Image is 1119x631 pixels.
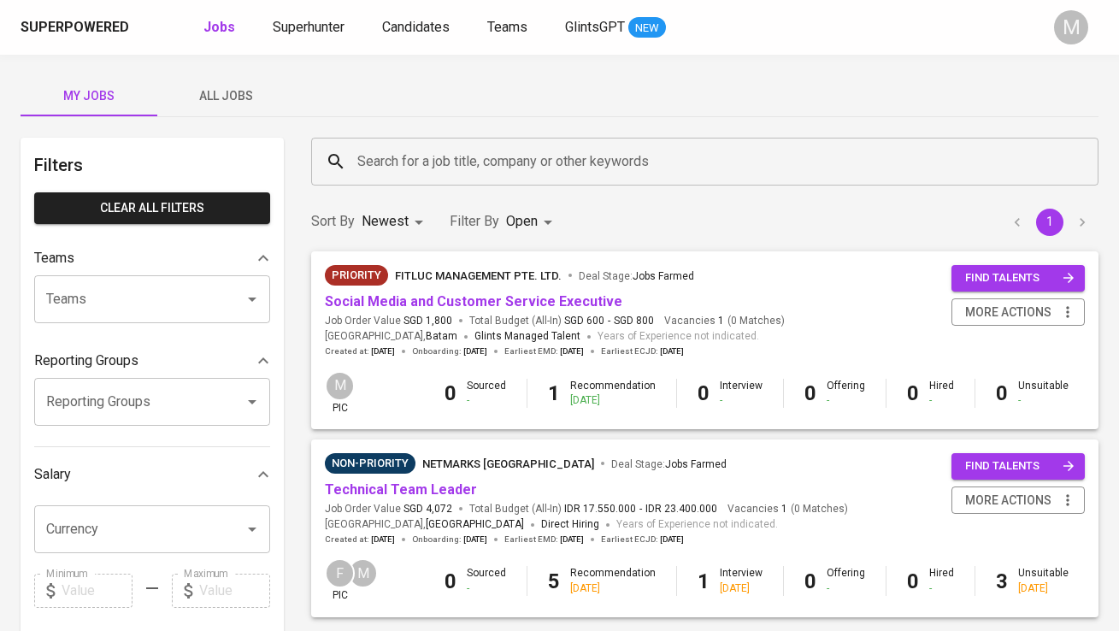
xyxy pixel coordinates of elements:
[951,453,1085,480] button: find talents
[907,569,919,593] b: 0
[504,345,584,357] span: Earliest EMD :
[487,19,527,35] span: Teams
[1018,393,1069,408] div: -
[325,328,457,345] span: [GEOGRAPHIC_DATA] ,
[325,345,395,357] span: Created at :
[325,371,355,401] div: M
[426,328,457,345] span: Batam
[412,345,487,357] span: Onboarding :
[996,569,1008,593] b: 3
[601,345,684,357] span: Earliest ECJD :
[34,151,270,179] h6: Filters
[560,534,584,545] span: [DATE]
[34,464,71,485] p: Salary
[616,516,778,534] span: Years of Experience not indicated.
[720,581,763,596] div: [DATE]
[403,314,452,328] span: SGD 1,800
[48,198,256,219] span: Clear All filters
[240,517,264,541] button: Open
[720,379,763,408] div: Interview
[34,344,270,378] div: Reporting Groups
[951,265,1085,292] button: find talents
[1054,10,1088,44] div: M
[996,381,1008,405] b: 0
[565,19,625,35] span: GlintsGPT
[203,17,239,38] a: Jobs
[570,393,656,408] div: [DATE]
[506,206,558,238] div: Open
[34,457,270,492] div: Salary
[611,458,727,470] span: Deal Stage :
[579,270,694,282] span: Deal Stage :
[199,574,270,608] input: Value
[395,269,562,282] span: FITLUC MANAGEMENT PTE. LTD.
[325,453,415,474] div: Sufficient Talents in Pipeline
[325,293,622,310] a: Social Media and Customer Service Executive
[21,18,129,38] div: Superpowered
[720,393,763,408] div: -
[133,15,156,40] img: app logo
[325,502,452,516] span: Job Order Value
[827,566,865,595] div: Offering
[463,534,487,545] span: [DATE]
[827,393,865,408] div: -
[720,566,763,595] div: Interview
[325,534,395,545] span: Created at :
[467,393,506,408] div: -
[445,381,456,405] b: 0
[570,581,656,596] div: [DATE]
[548,381,560,405] b: 1
[660,534,684,545] span: [DATE]
[951,298,1085,327] button: more actions
[907,381,919,405] b: 0
[273,19,345,35] span: Superhunter
[929,393,954,408] div: -
[34,351,138,371] p: Reporting Groups
[614,314,654,328] span: SGD 800
[560,345,584,357] span: [DATE]
[34,248,74,268] p: Teams
[1036,209,1063,236] button: page 1
[362,211,409,232] p: Newest
[698,569,710,593] b: 1
[598,328,759,345] span: Years of Experience not indicated.
[362,206,429,238] div: Newest
[467,566,506,595] div: Sourced
[273,17,348,38] a: Superhunter
[639,502,642,516] span: -
[325,516,524,534] span: [GEOGRAPHIC_DATA] ,
[325,267,388,284] span: Priority
[541,518,599,530] span: Direct Hiring
[564,502,636,516] span: IDR 17.550.000
[382,19,450,35] span: Candidates
[645,502,717,516] span: IDR 23.400.000
[504,534,584,545] span: Earliest EMD :
[445,569,456,593] b: 0
[506,213,538,229] span: Open
[325,558,355,588] div: F
[325,558,355,603] div: pic
[628,20,666,37] span: NEW
[1001,209,1098,236] nav: pagination navigation
[325,314,452,328] span: Job Order Value
[965,490,1051,511] span: more actions
[487,17,531,38] a: Teams
[965,268,1075,288] span: find talents
[804,569,816,593] b: 0
[311,211,355,232] p: Sort By
[601,534,684,545] span: Earliest ECJD :
[965,302,1051,323] span: more actions
[34,241,270,275] div: Teams
[412,534,487,545] span: Onboarding :
[382,17,453,38] a: Candidates
[570,379,656,408] div: Recommendation
[348,558,378,588] div: M
[929,581,954,596] div: -
[240,390,264,414] button: Open
[608,314,610,328] span: -
[827,581,865,596] div: -
[804,381,816,405] b: 0
[951,487,1085,515] button: more actions
[1018,379,1069,408] div: Unsuitable
[474,330,580,342] span: Glints Managed Talent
